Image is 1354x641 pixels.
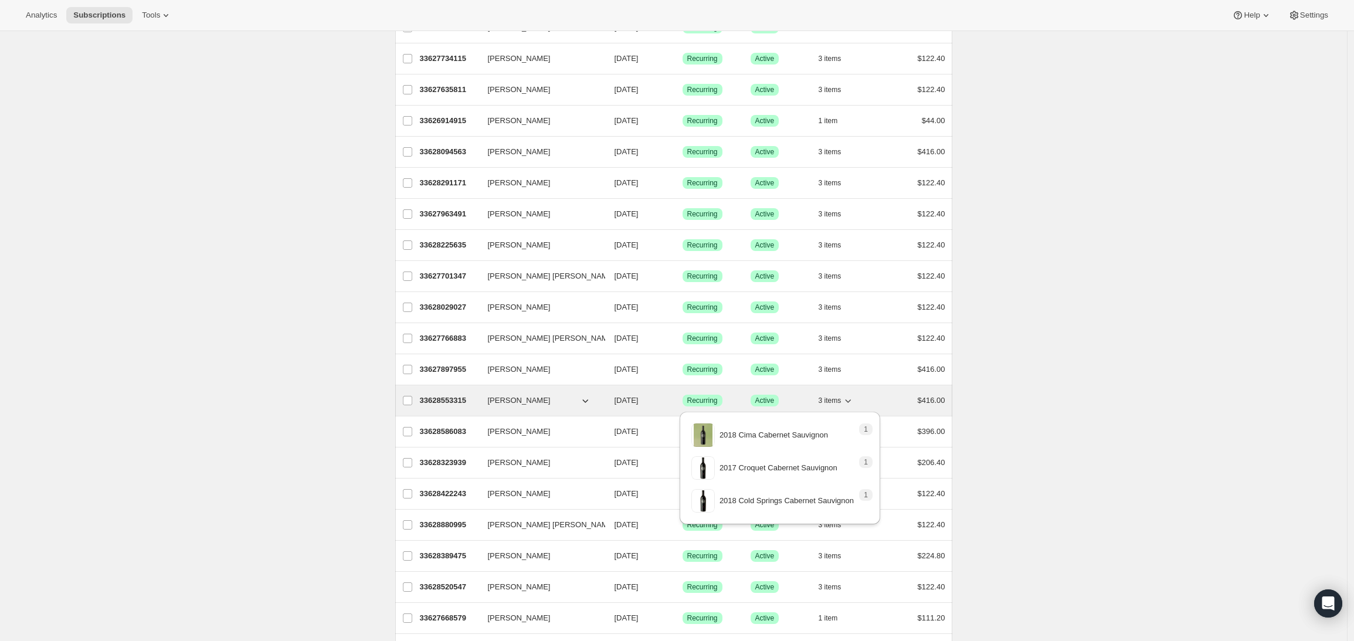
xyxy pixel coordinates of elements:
span: Recurring [687,85,718,94]
span: Active [755,613,775,623]
span: $122.40 [918,209,945,218]
span: $122.40 [918,489,945,498]
span: 3 items [819,54,841,63]
button: [PERSON_NAME] [481,143,598,161]
button: [PERSON_NAME] [481,236,598,255]
span: Recurring [687,240,718,250]
span: [DATE] [615,582,639,591]
button: [PERSON_NAME] [481,453,598,472]
div: 33628225635[PERSON_NAME][DATE]SuccessRecurringSuccessActive3 items$122.40 [420,237,945,253]
div: 33628520547[PERSON_NAME][DATE]SuccessRecurringSuccessActive3 items$122.40 [420,579,945,595]
span: Active [755,240,775,250]
span: [DATE] [615,551,639,560]
span: [PERSON_NAME] [488,488,551,500]
span: $111.20 [918,613,945,622]
span: [DATE] [615,178,639,187]
button: [PERSON_NAME] [481,205,598,223]
button: 1 item [819,113,851,129]
span: [DATE] [615,613,639,622]
span: [PERSON_NAME] [PERSON_NAME] [488,270,615,282]
span: Recurring [687,365,718,374]
p: 33628880995 [420,519,479,531]
span: [DATE] [615,489,639,498]
span: 3 items [819,303,841,312]
button: 3 items [819,330,854,347]
span: [DATE] [615,240,639,249]
span: Active [755,54,775,63]
span: $416.00 [918,147,945,156]
p: 33627668579 [420,612,479,624]
span: Recurring [687,147,718,157]
span: Active [755,147,775,157]
span: Active [755,551,775,561]
div: 33628029027[PERSON_NAME][DATE]SuccessRecurringSuccessActive3 items$122.40 [420,299,945,316]
span: $122.40 [918,240,945,249]
div: 33627635811[PERSON_NAME][DATE]SuccessRecurringSuccessActive3 items$122.40 [420,82,945,98]
p: 33628389475 [420,550,479,562]
span: Active [755,116,775,126]
div: 33628094563[PERSON_NAME][DATE]SuccessRecurringSuccessActive3 items$416.00 [420,144,945,160]
span: [DATE] [615,365,639,374]
div: 33627734115[PERSON_NAME][DATE]SuccessRecurringSuccessActive3 items$122.40 [420,50,945,67]
button: [PERSON_NAME] [481,298,598,317]
span: Tools [142,11,160,20]
span: [PERSON_NAME] [488,581,551,593]
span: Settings [1300,11,1328,20]
span: [PERSON_NAME] [488,146,551,158]
p: 33627963491 [420,208,479,220]
button: 3 items [819,548,854,564]
span: 1 item [819,613,838,623]
span: 3 items [819,334,841,343]
span: Recurring [687,582,718,592]
button: [PERSON_NAME] [481,609,598,628]
span: Active [755,85,775,94]
p: 2018 Cold Springs Cabernet Sauvignon [720,495,854,507]
span: Active [755,272,775,281]
span: [DATE] [615,303,639,311]
div: 33627963491[PERSON_NAME][DATE]SuccessRecurringSuccessActive3 items$122.40 [420,206,945,222]
div: 33627897955[PERSON_NAME][DATE]SuccessRecurringSuccessActive3 items$416.00 [420,361,945,378]
button: 3 items [819,50,854,67]
button: Analytics [19,7,64,23]
button: Help [1225,7,1278,23]
button: 3 items [819,361,854,378]
span: Recurring [687,178,718,188]
span: Help [1244,11,1260,20]
p: 33627897955 [420,364,479,375]
div: 33628422243[PERSON_NAME][DATE]SuccessRecurringSuccessActive3 items$122.40 [420,486,945,502]
span: [PERSON_NAME] [488,84,551,96]
span: 1 item [819,116,838,126]
button: Settings [1281,7,1335,23]
span: $122.40 [918,334,945,342]
span: 3 items [819,272,841,281]
button: [PERSON_NAME] [PERSON_NAME] [481,515,598,534]
span: [DATE] [615,272,639,280]
button: 3 items [819,82,854,98]
span: Recurring [687,334,718,343]
button: [PERSON_NAME] [481,360,598,379]
span: [PERSON_NAME] [488,301,551,313]
p: 33628029027 [420,301,479,313]
span: Recurring [687,613,718,623]
button: 1 item [819,610,851,626]
span: [DATE] [615,85,639,94]
span: Active [755,178,775,188]
span: $396.00 [918,427,945,436]
span: [DATE] [615,396,639,405]
div: Open Intercom Messenger [1314,589,1342,618]
button: [PERSON_NAME] [481,422,598,441]
p: 33627766883 [420,333,479,344]
button: [PERSON_NAME] [481,578,598,596]
span: $416.00 [918,396,945,405]
button: [PERSON_NAME] [481,49,598,68]
span: [PERSON_NAME] [488,177,551,189]
span: [PERSON_NAME] [488,239,551,251]
span: $122.40 [918,303,945,311]
span: Recurring [687,396,718,405]
button: [PERSON_NAME] [481,547,598,565]
p: 33628520547 [420,581,479,593]
span: [DATE] [615,116,639,125]
button: 3 items [819,579,854,595]
span: Active [755,365,775,374]
span: [PERSON_NAME] [488,115,551,127]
